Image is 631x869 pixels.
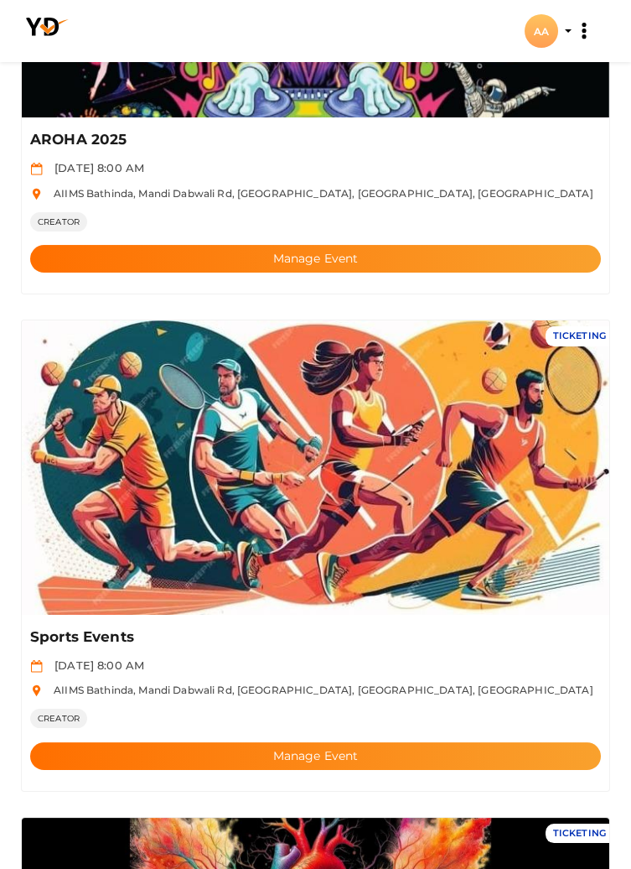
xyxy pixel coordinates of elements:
span: AIIMS Bathinda, Mandi Dabwali Rd, [GEOGRAPHIC_DATA], [GEOGRAPHIC_DATA], [GEOGRAPHIC_DATA] [45,187,592,200]
p: AROHA 2025 [30,130,589,150]
span: [DATE] 8:00 AM [46,658,144,672]
img: location.svg [30,188,43,200]
button: Manage Event [30,245,601,273]
span: CREATOR [30,212,87,232]
button: Manage Event [30,742,601,770]
p: Sports Events [30,627,589,648]
img: calendar.svg [30,660,43,673]
span: CREATOR [30,709,87,728]
div: AA [525,14,558,48]
img: location.svg [30,684,43,697]
span: TICKETING [553,827,606,839]
span: AIIMS Bathinda, Mandi Dabwali Rd, [GEOGRAPHIC_DATA], [GEOGRAPHIC_DATA], [GEOGRAPHIC_DATA] [45,684,592,696]
span: [DATE] 8:00 AM [46,161,144,174]
img: 0QT9BIB9_normal.jpeg [22,320,609,615]
span: TICKETING [553,330,606,341]
profile-pic: AA [525,25,558,38]
button: AA [520,13,563,49]
img: calendar.svg [30,163,43,175]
